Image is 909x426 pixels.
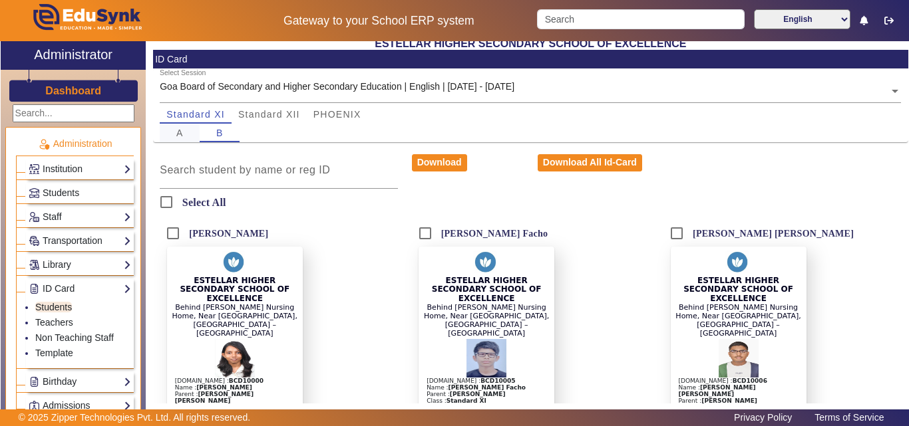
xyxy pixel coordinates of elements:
[34,47,112,62] h2: Administrator
[153,50,908,68] mat-card-header: ID Card
[447,397,486,404] b: Standard XI
[733,377,767,384] b: BCD10006
[174,377,303,424] div: [DOMAIN_NAME] : Name : In Emergency :
[427,391,505,397] span: Parent :
[45,84,102,98] a: Dashboard
[671,303,807,338] div: Behind [PERSON_NAME] Nursing Home, Near [GEOGRAPHIC_DATA], [GEOGRAPHIC_DATA] – [GEOGRAPHIC_DATA]
[29,188,39,198] img: Students.png
[215,338,255,377] img: Student Profile
[701,397,757,404] b: [PERSON_NAME]
[690,228,854,239] label: [PERSON_NAME] [PERSON_NAME]
[35,317,73,328] a: Teachers
[175,391,254,404] b: [PERSON_NAME] [PERSON_NAME]
[677,377,807,424] div: [DOMAIN_NAME] : Name : In Emergency :
[412,154,467,171] button: Download
[196,384,252,391] b: [PERSON_NAME]
[679,397,757,404] span: Parent :
[679,384,756,397] b: [PERSON_NAME] [PERSON_NAME]
[727,409,799,426] a: Privacy Policy
[16,137,134,151] p: Administration
[153,37,908,50] h2: ESTELLAR HIGHER SECONDARY SCHOOL OF EXCELLENCE
[427,397,486,404] span: Class :
[29,185,131,201] a: Students
[229,377,264,384] b: BCD10000
[35,332,114,343] a: Non Teaching Staff
[160,80,514,94] div: Goa Board of Secondary and Higher Secondary Education | English | [DATE] - [DATE]
[160,68,206,78] div: Select Session
[43,187,79,198] span: Students
[683,276,793,302] span: ESTELLAR HIGHER SECONDARY SCHOOL OF EXCELLENCE
[808,409,890,426] a: Terms of Service
[425,377,554,417] div: [DOMAIN_NAME] : Name : In Emergency :
[538,154,642,171] button: Download All Id-Card
[45,84,101,97] h3: Dashboard
[19,411,251,425] p: © 2025 Zipper Technologies Pvt. Ltd. All rights reserved.
[473,247,499,276] img: ye2dzwAAAAZJREFUAwCTrnSWmE7fzQAAAABJRU5ErkJggg==
[432,276,542,302] span: ESTELLAR HIGHER SECONDARY SCHOOL OF EXCELLENCE
[238,110,300,119] span: Standard XII
[419,303,554,338] div: Behind [PERSON_NAME] Nursing Home, Near [GEOGRAPHIC_DATA], [GEOGRAPHIC_DATA] – [GEOGRAPHIC_DATA]
[160,162,397,178] input: Search student by name or reg ID
[167,303,303,338] div: Behind [PERSON_NAME] Nursing Home, Near [GEOGRAPHIC_DATA], [GEOGRAPHIC_DATA] – [GEOGRAPHIC_DATA]
[13,104,134,122] input: Search...
[537,9,744,29] input: Search
[222,247,248,276] img: ye2dzwAAAAZJREFUAwCTrnSWmE7fzQAAAABJRU5ErkJggg==
[449,384,526,391] b: [PERSON_NAME] Facho
[186,228,268,239] label: [PERSON_NAME]
[725,247,751,276] img: ye2dzwAAAAZJREFUAwCTrnSWmE7fzQAAAABJRU5ErkJggg==
[313,110,361,119] span: PHOENIX
[180,276,289,302] span: ESTELLAR HIGHER SECONDARY SCHOOL OF EXCELLENCE
[35,348,73,358] a: Template
[480,377,515,384] b: BCD10005
[166,110,225,119] span: Standard XI
[1,41,146,70] a: Administrator
[182,196,226,209] h6: Select All
[466,338,506,377] img: Student Profile
[719,338,759,377] img: Student Profile
[176,128,184,138] span: A
[235,14,524,28] h5: Gateway to your School ERP system
[175,391,254,404] span: Parent :
[216,128,224,138] span: B
[450,391,506,397] b: [PERSON_NAME]
[38,138,50,150] img: Administration.png
[439,228,548,239] label: [PERSON_NAME] Facho
[35,302,72,312] a: Students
